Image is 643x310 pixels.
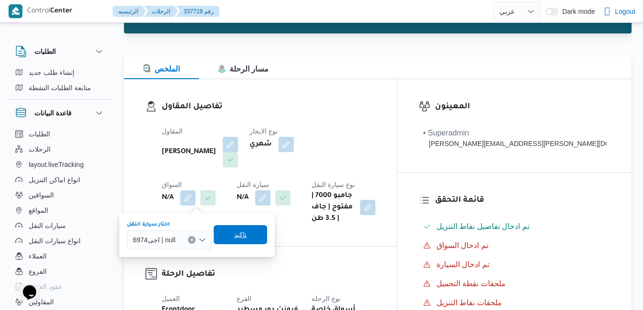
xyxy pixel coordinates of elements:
[436,241,488,249] span: تم ادخال السواق
[10,272,40,300] iframe: chat widget
[29,205,48,216] span: المواقع
[311,181,355,188] span: نوع سيارة النقل
[11,65,109,80] button: إنشاء طلب جديد
[11,157,109,172] button: layout.liveTracking
[29,250,47,262] span: العملاء
[436,297,502,309] span: ملحقات نقاط التنزيل
[435,101,610,114] h3: المعينون
[29,281,62,292] span: عقود العملاء
[11,279,109,294] button: عقود العملاء
[113,6,146,17] button: الرئيسيه
[34,107,72,119] h3: قاعدة البيانات
[419,238,610,253] button: تم ادخال السواق
[198,236,206,244] button: Open list of options
[419,257,610,272] button: تم ادخال السيارة
[237,295,251,302] span: الفرع
[11,142,109,157] button: الرحلات
[29,266,47,277] span: الفروع
[237,181,269,188] span: سيارة النقل
[29,189,54,201] span: السواقين
[249,139,272,150] b: شهري
[29,296,54,308] span: المقاولين
[311,295,341,302] span: نوع الرحله
[436,222,529,230] span: تم ادخال تفاصيل نفاط التنزيل
[11,80,109,95] button: متابعة الطلبات النشطة
[436,299,502,307] span: ملحقات نقاط التنزيل
[34,46,56,57] h3: الطلبات
[162,181,182,188] span: السواق
[133,234,175,245] span: اجى6974 | null
[249,127,278,135] span: نوع الايجار
[29,159,83,170] span: layout.liveTracking
[11,126,109,142] button: الطلبات
[600,2,639,21] button: Logout
[11,294,109,310] button: المقاولين
[9,4,22,18] img: X8yXhbKr1z7QwAAAABJRU5ErkJggg==
[423,127,606,139] div: • Superadmin
[143,65,180,73] span: الملخص
[162,192,174,204] b: N/A
[436,221,529,232] span: تم ادخال تفاصيل نفاط التنزيل
[188,236,196,244] button: Clear input
[436,260,489,269] span: تم ادخال السيارة
[29,82,91,93] span: متابعة الطلبات النشطة
[29,235,81,247] span: انواع سيارات النقل
[29,174,80,186] span: انواع اماكن التنزيل
[127,221,170,228] label: اختار سيارة النقل
[50,8,73,15] b: Center
[436,278,506,289] span: ملحقات نقطة التحميل
[214,225,267,244] button: تاكيد
[419,276,610,291] button: ملحقات نقطة التحميل
[237,192,249,204] b: N/A
[29,144,51,155] span: الرحلات
[162,295,180,302] span: العميل
[29,67,74,78] span: إنشاء طلب جديد
[218,65,269,73] span: مسار الرحلة
[11,203,109,218] button: المواقع
[162,146,216,158] b: [PERSON_NAME]
[162,101,375,114] h3: تفاصيل المقاول
[15,46,105,57] button: الطلبات
[11,233,109,248] button: انواع سيارات النقل
[436,279,506,288] span: ملحقات نقطة التحميل
[419,219,610,234] button: تم ادخال تفاصيل نفاط التنزيل
[234,229,247,240] span: تاكيد
[11,264,109,279] button: الفروع
[29,220,66,231] span: سيارات النقل
[436,259,489,270] span: تم ادخال السيارة
[176,6,219,17] button: 337719 رقم
[436,240,488,251] span: تم ادخال السواق
[162,268,375,281] h3: تفاصيل الرحلة
[311,190,353,225] b: جامبو 7000 | مفتوح | جاف | 3.5 طن
[11,218,109,233] button: سيارات النقل
[423,139,606,149] div: [PERSON_NAME][EMAIL_ADDRESS][PERSON_NAME][DOMAIN_NAME]
[615,6,635,17] span: Logout
[8,65,113,99] div: الطلبات
[11,248,109,264] button: العملاء
[559,8,595,15] span: Dark mode
[11,187,109,203] button: السواقين
[144,6,178,17] button: الرحلات
[15,107,105,119] button: قاعدة البيانات
[435,194,610,207] h3: قائمة التحقق
[423,127,606,149] span: • Superadmin mohamed.nabil@illa.com.eg
[162,127,183,135] span: المقاول
[29,128,50,140] span: الطلبات
[11,172,109,187] button: انواع اماكن التنزيل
